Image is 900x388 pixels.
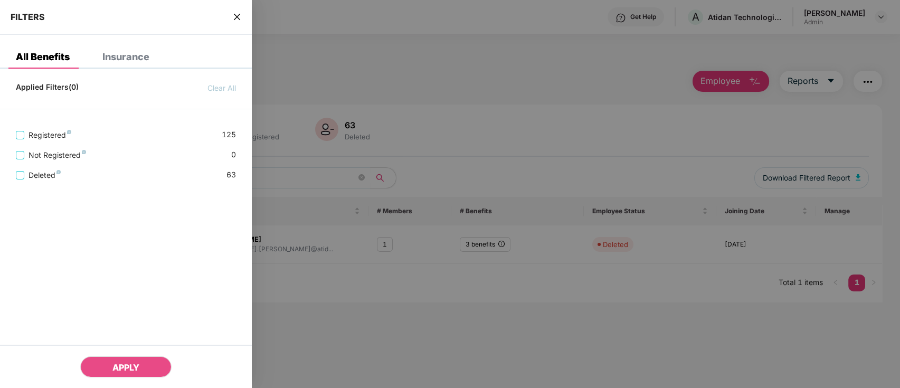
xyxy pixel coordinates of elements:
[82,150,86,154] img: svg+xml;base64,PHN2ZyB4bWxucz0iaHR0cDovL3d3dy53My5vcmcvMjAwMC9zdmciIHdpZHRoPSI4IiBoZWlnaHQ9IjgiIH...
[207,82,236,94] span: Clear All
[67,130,71,134] img: svg+xml;base64,PHN2ZyB4bWxucz0iaHR0cDovL3d3dy53My5vcmcvMjAwMC9zdmciIHdpZHRoPSI4IiBoZWlnaHQ9IjgiIH...
[80,356,172,377] button: APPLY
[222,129,236,141] span: 125
[11,12,45,22] span: FILTERS
[16,82,79,94] span: Applied Filters(0)
[56,170,61,174] img: svg+xml;base64,PHN2ZyB4bWxucz0iaHR0cDovL3d3dy53My5vcmcvMjAwMC9zdmciIHdpZHRoPSI4IiBoZWlnaHQ9IjgiIH...
[16,52,70,62] div: All Benefits
[226,169,236,181] span: 63
[233,12,241,22] span: close
[112,362,139,373] span: APPLY
[231,149,236,161] span: 0
[24,129,75,141] span: Registered
[24,149,90,161] span: Not Registered
[24,169,65,181] span: Deleted
[102,52,149,62] div: Insurance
